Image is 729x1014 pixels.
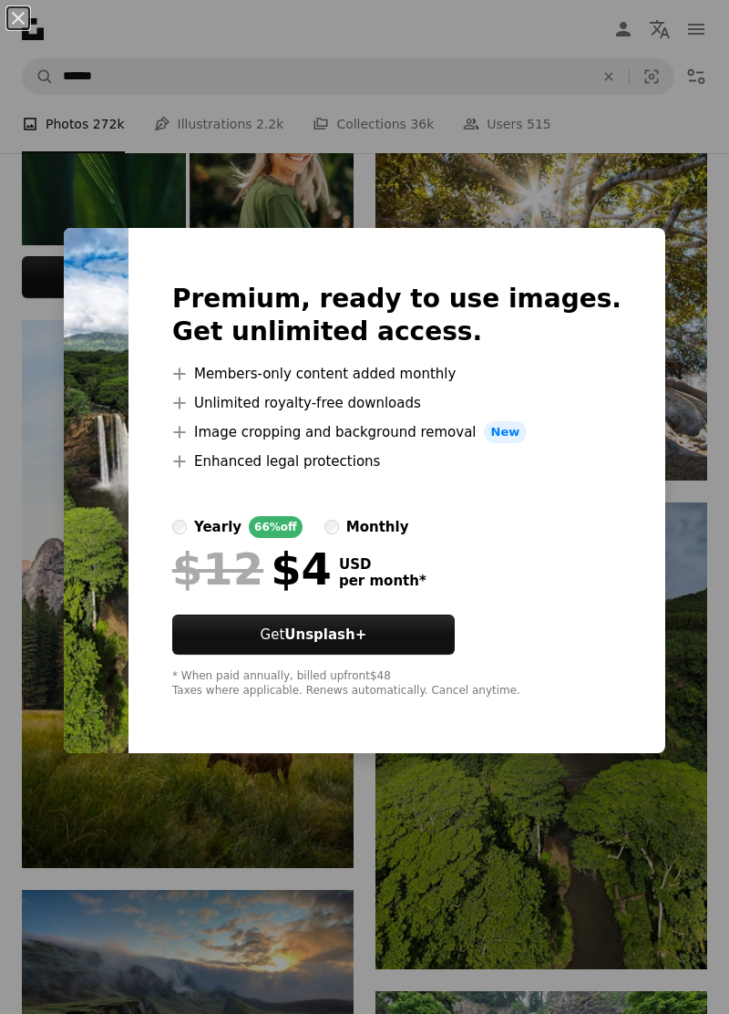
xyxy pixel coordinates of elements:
[64,228,128,753] img: premium_photo-1675827055694-010aef2cf08f
[172,520,187,534] input: yearly66%off
[172,363,621,385] li: Members-only content added monthly
[172,545,332,593] div: $4
[172,545,263,593] span: $12
[172,421,621,443] li: Image cropping and background removal
[194,516,241,538] div: yearly
[339,573,426,589] span: per month *
[172,283,621,348] h2: Premium, ready to use images. Get unlimited access.
[172,669,621,698] div: * When paid annually, billed upfront $48 Taxes where applicable. Renews automatically. Cancel any...
[284,626,366,643] strong: Unsplash+
[339,556,426,573] span: USD
[172,392,621,414] li: Unlimited royalty-free downloads
[484,421,528,443] span: New
[172,450,621,472] li: Enhanced legal protections
[249,516,303,538] div: 66% off
[172,615,455,655] button: GetUnsplash+
[324,520,339,534] input: monthly
[346,516,409,538] div: monthly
